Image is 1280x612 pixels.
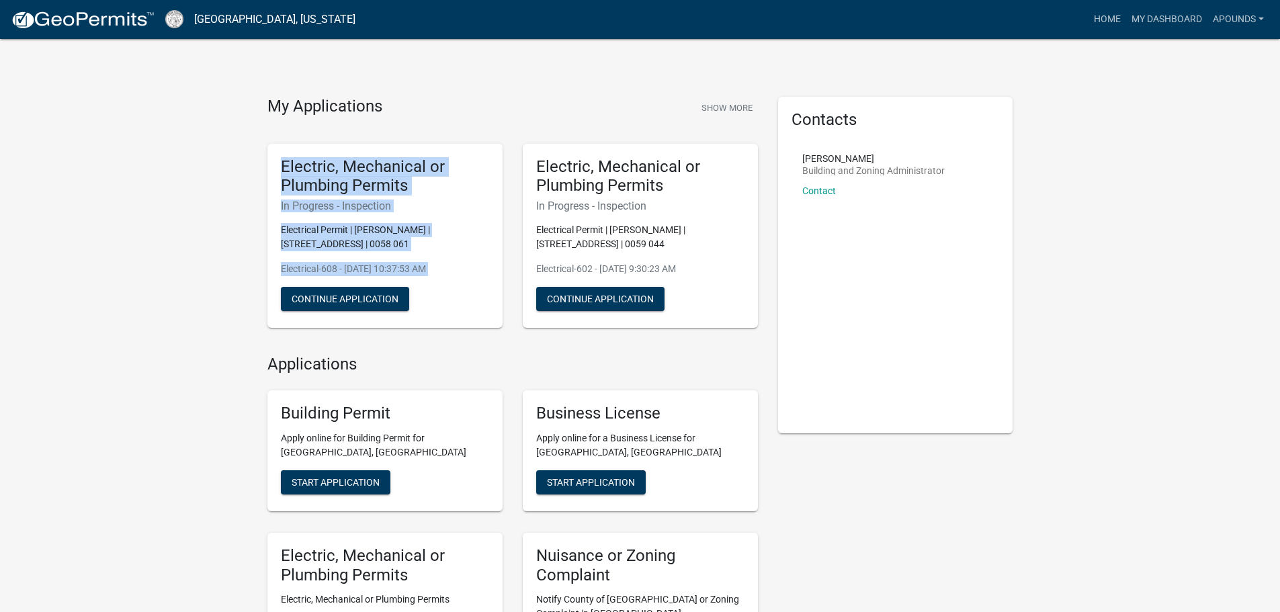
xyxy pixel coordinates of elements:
p: Electrical Permit | [PERSON_NAME] | [STREET_ADDRESS] | 0059 044 [536,223,744,251]
button: Continue Application [281,287,409,311]
h6: In Progress - Inspection [536,200,744,212]
h6: In Progress - Inspection [281,200,489,212]
p: [PERSON_NAME] [802,154,945,163]
p: Apply online for a Business License for [GEOGRAPHIC_DATA], [GEOGRAPHIC_DATA] [536,431,744,460]
button: Start Application [281,470,390,494]
a: Contact [802,185,836,196]
p: Apply online for Building Permit for [GEOGRAPHIC_DATA], [GEOGRAPHIC_DATA] [281,431,489,460]
span: Start Application [547,476,635,487]
h5: Electric, Mechanical or Plumbing Permits [281,157,489,196]
h4: My Applications [267,97,382,117]
button: Show More [696,97,758,119]
h5: Building Permit [281,404,489,423]
a: Home [1089,7,1126,32]
h5: Electric, Mechanical or Plumbing Permits [536,157,744,196]
a: [GEOGRAPHIC_DATA], [US_STATE] [194,8,355,31]
p: Electrical-602 - [DATE] 9:30:23 AM [536,262,744,276]
p: Electric, Mechanical or Plumbing Permits [281,593,489,607]
a: My Dashboard [1126,7,1207,32]
h5: Nuisance or Zoning Complaint [536,546,744,585]
a: apounds [1207,7,1269,32]
p: Electrical Permit | [PERSON_NAME] | [STREET_ADDRESS] | 0058 061 [281,223,489,251]
h4: Applications [267,355,758,374]
span: Start Application [292,476,380,487]
h5: Business License [536,404,744,423]
h5: Contacts [792,110,1000,130]
img: Cook County, Georgia [165,10,183,28]
button: Start Application [536,470,646,494]
p: Electrical-608 - [DATE] 10:37:53 AM [281,262,489,276]
p: Building and Zoning Administrator [802,166,945,175]
h5: Electric, Mechanical or Plumbing Permits [281,546,489,585]
button: Continue Application [536,287,665,311]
